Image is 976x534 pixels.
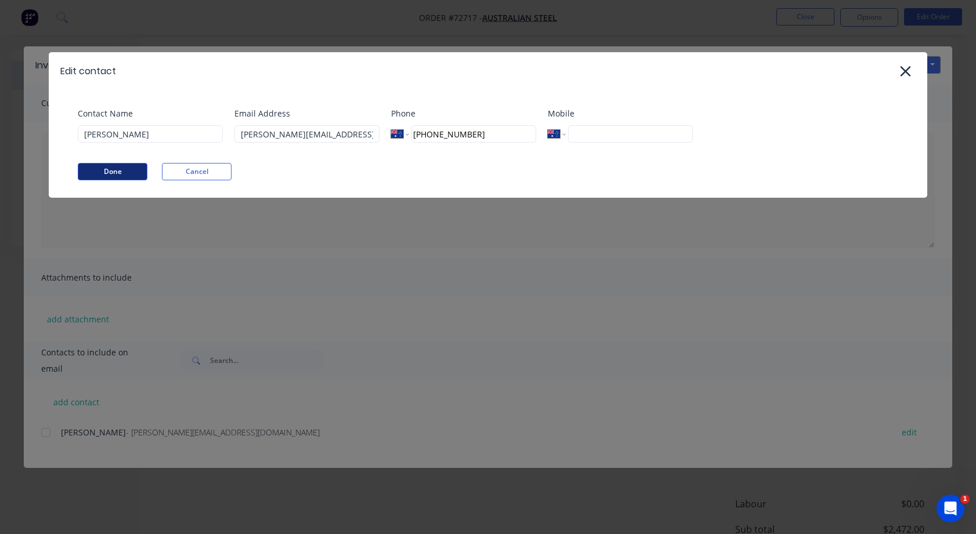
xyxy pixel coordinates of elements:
label: Mobile [548,107,693,119]
label: Phone [391,107,536,119]
span: 1 [960,495,970,504]
label: Contact Name [78,107,223,119]
iframe: Intercom live chat [937,495,964,522]
button: Cancel [162,163,232,180]
button: Done [78,163,147,180]
label: Email Address [234,107,379,119]
div: Edit contact [60,64,116,78]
